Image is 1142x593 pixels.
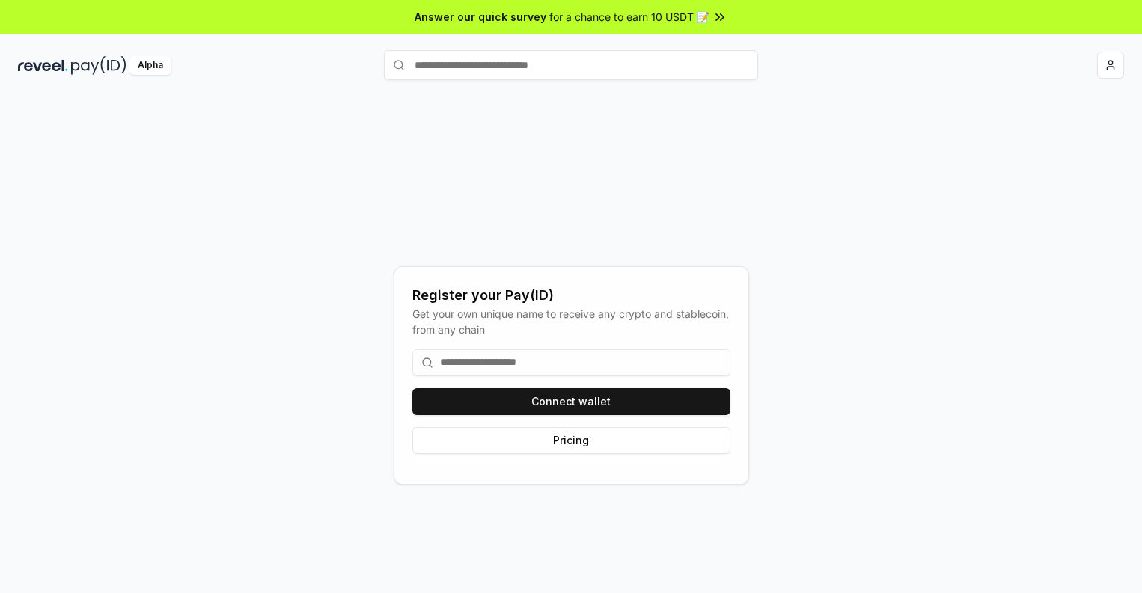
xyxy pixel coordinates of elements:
div: Alpha [129,56,171,75]
img: reveel_dark [18,56,68,75]
div: Get your own unique name to receive any crypto and stablecoin, from any chain [412,306,730,337]
button: Pricing [412,427,730,454]
span: Answer our quick survey [415,9,546,25]
button: Connect wallet [412,388,730,415]
div: Register your Pay(ID) [412,285,730,306]
span: for a chance to earn 10 USDT 📝 [549,9,709,25]
img: pay_id [71,56,126,75]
